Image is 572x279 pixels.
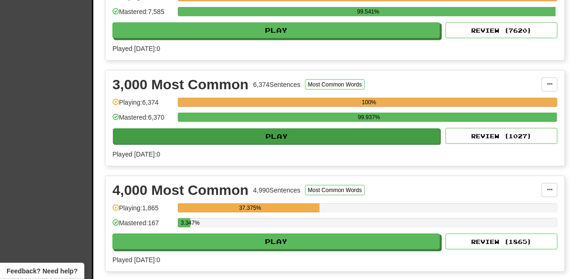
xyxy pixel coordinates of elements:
div: 3.347% [181,218,190,228]
button: Review (1027) [446,128,558,144]
div: Mastered: 6,370 [112,113,173,128]
button: Play [112,234,440,250]
div: 4,990 Sentences [253,186,300,195]
button: Review (1865) [446,234,558,250]
div: 100% [181,98,558,107]
div: Mastered: 167 [112,218,173,234]
button: Most Common Words [305,79,365,90]
span: Played [DATE]: 0 [112,256,160,264]
button: Play [112,22,440,38]
div: 37.375% [181,203,320,213]
button: Review (7620) [446,22,558,38]
span: Played [DATE]: 0 [112,45,160,52]
div: Playing: 1,865 [112,203,173,219]
div: 99.541% [181,7,556,16]
span: Open feedback widget [7,266,77,276]
button: Play [113,129,440,144]
div: Mastered: 7,585 [112,7,173,22]
span: Played [DATE]: 0 [112,150,160,158]
div: 99.937% [181,113,557,122]
div: Playing: 6,374 [112,98,173,113]
div: 4,000 Most Common [112,183,249,197]
div: 3,000 Most Common [112,78,249,92]
div: 6,374 Sentences [253,80,300,89]
button: Most Common Words [305,185,365,195]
